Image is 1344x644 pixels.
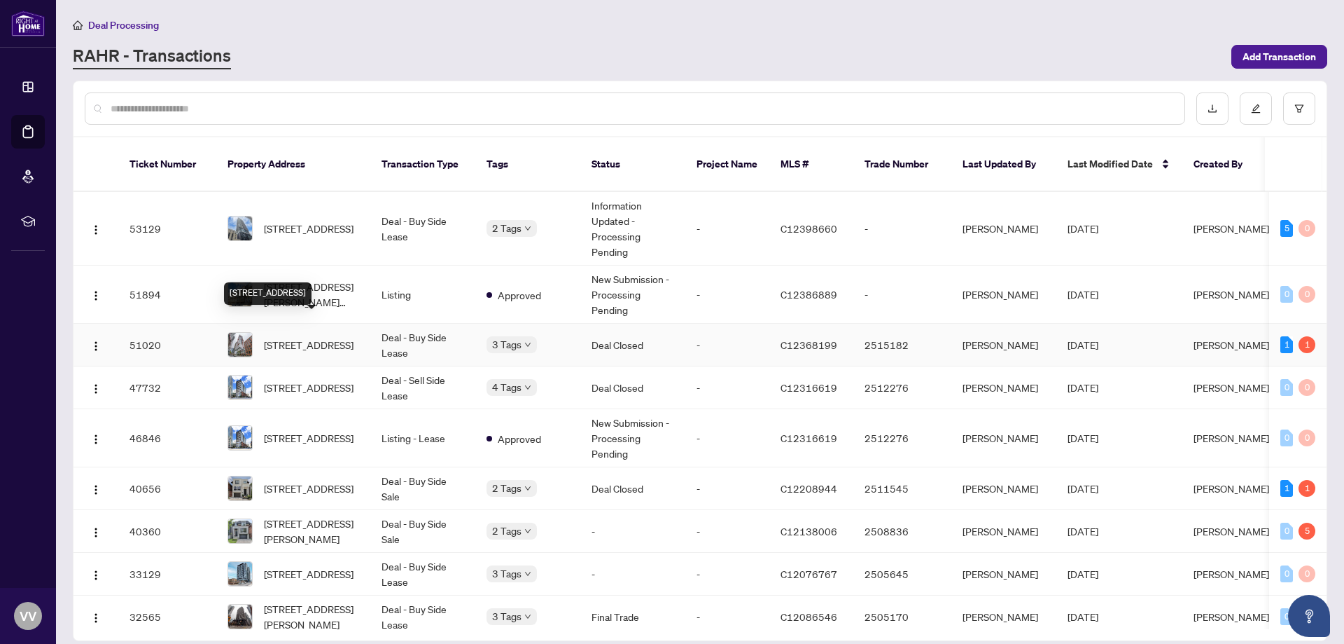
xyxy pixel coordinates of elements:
td: - [853,266,951,324]
td: - [685,553,769,596]
div: 0 [1280,608,1293,625]
td: 40656 [118,467,216,510]
div: 5 [1298,523,1315,540]
img: Logo [90,484,101,495]
th: Tags [475,137,580,192]
span: filter [1294,104,1304,114]
td: [PERSON_NAME] [951,192,1056,266]
img: Logo [90,434,101,445]
div: 0 [1298,566,1315,582]
img: Logo [90,612,101,624]
td: 2515182 [853,324,951,366]
td: - [685,266,769,324]
td: 2505170 [853,596,951,638]
div: 1 [1298,336,1315,353]
span: [DATE] [1067,525,1098,537]
td: 46846 [118,409,216,467]
span: 2 Tags [492,480,521,496]
span: Approved [498,287,541,303]
td: Deal - Buy Side Lease [370,596,475,638]
td: [PERSON_NAME] [951,324,1056,366]
span: [DATE] [1067,568,1098,580]
span: C12076767 [780,568,837,580]
div: 0 [1298,379,1315,396]
span: down [524,384,531,391]
span: down [524,528,531,535]
td: - [685,510,769,553]
td: - [685,596,769,638]
span: down [524,570,531,577]
span: VV [20,606,36,626]
td: 53129 [118,192,216,266]
img: thumbnail-img [228,217,252,240]
td: Deal Closed [580,366,685,409]
td: [PERSON_NAME] [951,366,1056,409]
span: 3 Tags [492,336,521,352]
div: 0 [1280,523,1293,540]
span: Deal Processing [88,19,159,32]
button: Logo [85,477,107,500]
img: Logo [90,224,101,235]
span: [PERSON_NAME] [1193,288,1269,301]
button: Logo [85,563,107,585]
img: thumbnail-img [228,562,252,586]
td: Listing [370,266,475,324]
span: [PERSON_NAME] [1193,482,1269,495]
img: Logo [90,570,101,581]
span: C12386889 [780,288,837,301]
span: C12368199 [780,338,837,351]
div: 1 [1280,336,1293,353]
span: [PERSON_NAME] [1193,222,1269,235]
span: 4 Tags [492,379,521,395]
td: Final Trade [580,596,685,638]
div: 0 [1280,379,1293,396]
div: 5 [1280,220,1293,237]
span: [STREET_ADDRESS] [264,380,353,395]
th: Ticket Number [118,137,216,192]
button: edit [1240,93,1272,125]
div: 0 [1298,220,1315,237]
img: logo [11,11,45,36]
div: 0 [1298,286,1315,303]
span: [STREET_ADDRESS] [264,481,353,496]
span: [DATE] [1067,610,1098,623]
button: Logo [85,520,107,542]
td: Listing - Lease [370,409,475,467]
span: [DATE] [1067,288,1098,301]
td: - [685,324,769,366]
span: C12138006 [780,525,837,537]
div: 0 [1280,566,1293,582]
td: - [685,192,769,266]
span: [PERSON_NAME] [1193,568,1269,580]
td: Deal - Buy Side Lease [370,553,475,596]
button: Logo [85,283,107,306]
td: New Submission - Processing Pending [580,409,685,467]
td: 33129 [118,553,216,596]
span: 2 Tags [492,220,521,236]
button: download [1196,93,1228,125]
th: Transaction Type [370,137,475,192]
td: [PERSON_NAME] [951,409,1056,467]
span: [STREET_ADDRESS] [264,337,353,352]
span: down [524,485,531,492]
button: Logo [85,217,107,240]
div: [STREET_ADDRESS] [224,282,311,305]
span: Last Modified Date [1067,156,1153,172]
img: thumbnail-img [228,477,252,500]
span: [STREET_ADDRESS] [264,430,353,446]
td: Deal Closed [580,467,685,510]
span: [PERSON_NAME] [1193,338,1269,351]
th: Created By [1182,137,1266,192]
button: filter [1283,93,1315,125]
span: [DATE] [1067,482,1098,495]
td: - [580,553,685,596]
th: MLS # [769,137,853,192]
span: C12208944 [780,482,837,495]
td: - [685,409,769,467]
td: 2511545 [853,467,951,510]
th: Trade Number [853,137,951,192]
span: C12086546 [780,610,837,623]
div: 0 [1280,430,1293,446]
span: [PERSON_NAME] [1193,432,1269,444]
span: [PERSON_NAME] [1193,525,1269,537]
